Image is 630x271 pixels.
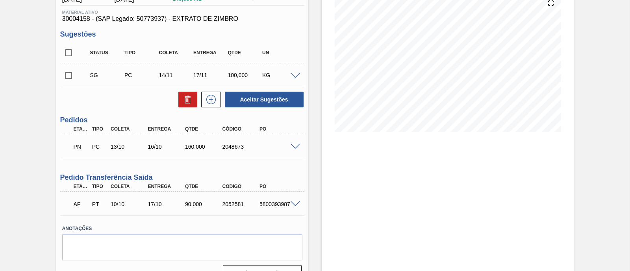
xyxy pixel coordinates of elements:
div: 2048673 [220,144,261,150]
div: Código [220,184,261,189]
div: Tipo [122,50,160,55]
div: Código [220,126,261,132]
div: Entrega [146,184,187,189]
div: Qtde [183,126,224,132]
p: PN [74,144,89,150]
div: 17/11/2025 [191,72,229,78]
div: Nova sugestão [197,92,221,107]
div: Aceitar Sugestões [221,91,304,108]
div: Excluir Sugestões [174,92,197,107]
span: Material ativo [62,10,302,15]
div: 160.000 [183,144,224,150]
div: Aguardando Faturamento [72,195,91,213]
div: Entrega [191,50,229,55]
h3: Sugestões [60,30,304,39]
p: AF [74,201,89,207]
label: Anotações [62,223,302,234]
div: 17/10/2025 [146,201,187,207]
div: 13/10/2025 [109,144,150,150]
div: 90.000 [183,201,224,207]
span: 30004158 - (SAP Legado: 50773937) - EXTRATO DE ZIMBRO [62,15,302,22]
div: Sugestão Criada [88,72,126,78]
div: 14/11/2025 [157,72,195,78]
div: 100,000 [226,72,264,78]
button: Aceitar Sugestões [225,92,304,107]
div: Coleta [109,184,150,189]
div: Entrega [146,126,187,132]
div: UN [260,50,298,55]
div: Pedido de Compra [122,72,160,78]
div: Etapa [72,184,91,189]
div: 5800393987 [258,201,298,207]
div: Pedido de Compra [90,144,109,150]
div: Coleta [157,50,195,55]
div: PO [258,126,298,132]
div: Tipo [90,126,109,132]
div: Qtde [226,50,264,55]
div: Tipo [90,184,109,189]
h3: Pedido Transferência Saída [60,173,304,182]
div: KG [260,72,298,78]
div: 2052581 [220,201,261,207]
div: Qtde [183,184,224,189]
div: 10/10/2025 [109,201,150,207]
div: 16/10/2025 [146,144,187,150]
div: PO [258,184,298,189]
h3: Pedidos [60,116,304,124]
div: Coleta [109,126,150,132]
div: Etapa [72,126,91,132]
div: Pedido em Negociação [72,138,91,155]
div: Status [88,50,126,55]
div: Pedido de Transferência [90,201,109,207]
